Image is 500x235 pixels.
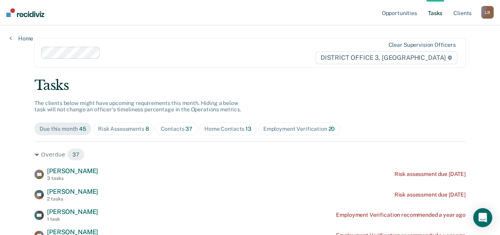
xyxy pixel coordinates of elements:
span: DISTRICT OFFICE 3, [GEOGRAPHIC_DATA] [315,52,457,64]
div: Employment Verification [263,126,335,132]
span: 13 [245,126,251,132]
div: Open Intercom Messenger [473,208,492,227]
span: 45 [79,126,86,132]
div: L B [481,6,494,19]
div: Due this month [40,126,86,132]
span: 37 [67,148,85,161]
span: [PERSON_NAME] [47,208,98,216]
div: 2 tasks [47,196,98,202]
div: 1 task [47,216,98,222]
div: Home Contacts [204,126,251,132]
span: 8 [145,126,149,132]
div: Contacts [160,126,192,132]
button: LB [481,6,494,19]
a: Home [9,35,33,42]
div: 3 tasks [47,176,98,181]
div: Overdue 37 [34,148,466,161]
span: [PERSON_NAME] [47,167,98,175]
span: The clients below might have upcoming requirements this month. Hiding a below task will not chang... [34,100,241,113]
div: Risk Assessments [98,126,149,132]
span: 20 [328,126,335,132]
img: Recidiviz [6,8,44,17]
div: Employment Verification recommended a year ago [336,212,466,218]
span: 37 [185,126,192,132]
div: Risk assessment due [DATE] [394,171,465,178]
span: [PERSON_NAME] [47,188,98,195]
div: Risk assessment due [DATE] [394,191,465,198]
div: Tasks [34,77,466,94]
div: Clear supervision officers [388,42,455,48]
